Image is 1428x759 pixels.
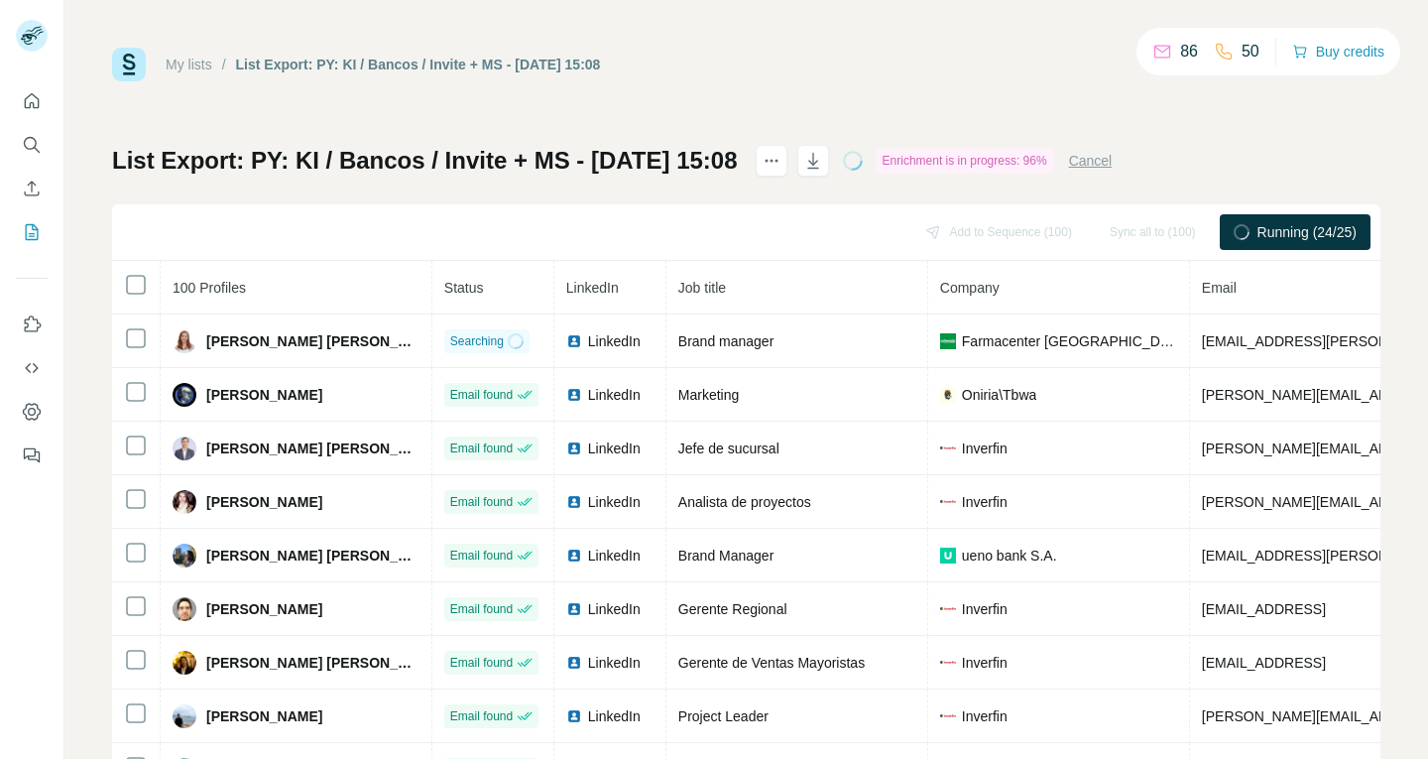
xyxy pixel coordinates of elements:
img: company-logo [940,607,956,610]
li: / [222,55,226,74]
img: company-logo [940,387,956,403]
span: LinkedIn [588,439,641,458]
p: 86 [1180,40,1198,63]
img: LinkedIn logo [566,655,582,671]
span: Email found [450,493,513,511]
span: Inverfin [962,599,1008,619]
span: [PERSON_NAME] [PERSON_NAME] [206,546,419,566]
img: company-logo [940,714,956,717]
img: LinkedIn logo [566,441,582,456]
img: Avatar [173,329,196,353]
span: Email found [450,386,513,404]
span: Inverfin [962,653,1008,673]
span: Status [444,280,484,296]
span: LinkedIn [588,653,641,673]
span: [PERSON_NAME] [206,706,322,726]
span: Running (24/25) [1257,222,1357,242]
img: LinkedIn logo [566,387,582,403]
img: company-logo [940,661,956,664]
img: Avatar [173,651,196,675]
button: Use Surfe on LinkedIn [16,307,48,342]
img: LinkedIn logo [566,333,582,349]
img: Avatar [173,383,196,407]
span: Inverfin [962,439,1008,458]
span: Inverfin [962,492,1008,512]
span: Jefe de sucursal [678,441,779,456]
img: LinkedIn logo [566,494,582,510]
span: [EMAIL_ADDRESS] [1202,601,1326,617]
span: [PERSON_NAME] [206,599,322,619]
span: Farmacenter [GEOGRAPHIC_DATA] [962,331,1177,351]
button: Search [16,127,48,163]
img: Avatar [173,490,196,514]
span: LinkedIn [588,331,641,351]
span: LinkedIn [588,385,641,405]
span: Email found [450,600,513,618]
span: Project Leader [678,708,769,724]
img: Avatar [173,437,196,460]
span: [PERSON_NAME] [PERSON_NAME] [206,653,419,673]
img: Avatar [173,544,196,568]
span: [PERSON_NAME] [206,492,322,512]
button: Quick start [16,83,48,119]
span: [PERSON_NAME] [206,385,322,405]
span: Email found [450,654,513,672]
img: company-logo [940,333,956,349]
button: Cancel [1069,151,1113,171]
img: Avatar [173,704,196,728]
span: Gerente Regional [678,601,787,617]
span: Email [1202,280,1237,296]
img: LinkedIn logo [566,708,582,724]
span: Searching [450,332,504,350]
img: Avatar [173,597,196,621]
button: Feedback [16,438,48,473]
img: Surfe Logo [112,48,146,81]
span: ueno bank S.A. [962,546,1057,566]
span: LinkedIn [588,492,641,512]
button: Use Surfe API [16,350,48,386]
button: Dashboard [16,394,48,430]
span: Email found [450,440,513,457]
span: Brand Manager [678,548,774,564]
img: LinkedIn logo [566,601,582,617]
img: company-logo [940,548,956,564]
span: 100 Profiles [173,280,246,296]
h1: List Export: PY: KI / Bancos / Invite + MS - [DATE] 15:08 [112,145,738,177]
span: Analista de proyectos [678,494,811,510]
button: My lists [16,214,48,250]
button: actions [756,145,787,177]
span: Brand manager [678,333,774,349]
span: Inverfin [962,706,1008,726]
span: Marketing [678,387,739,403]
a: My lists [166,57,212,72]
span: [PERSON_NAME] [PERSON_NAME] [206,439,419,458]
span: LinkedIn [588,599,641,619]
span: [EMAIL_ADDRESS] [1202,655,1326,671]
p: 50 [1242,40,1259,63]
span: LinkedIn [588,706,641,726]
div: Enrichment is in progress: 96% [877,149,1053,173]
span: Oniria\Tbwa [962,385,1036,405]
span: Gerente de Ventas Mayoristas [678,655,865,671]
span: Email found [450,707,513,725]
img: company-logo [940,446,956,449]
button: Buy credits [1292,38,1384,65]
span: [PERSON_NAME] [PERSON_NAME] [206,331,419,351]
span: Job title [678,280,726,296]
button: Enrich CSV [16,171,48,206]
span: LinkedIn [588,546,641,566]
img: LinkedIn logo [566,548,582,564]
span: LinkedIn [566,280,619,296]
div: List Export: PY: KI / Bancos / Invite + MS - [DATE] 15:08 [236,55,601,74]
span: Email found [450,547,513,565]
img: company-logo [940,500,956,503]
span: Company [940,280,1000,296]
